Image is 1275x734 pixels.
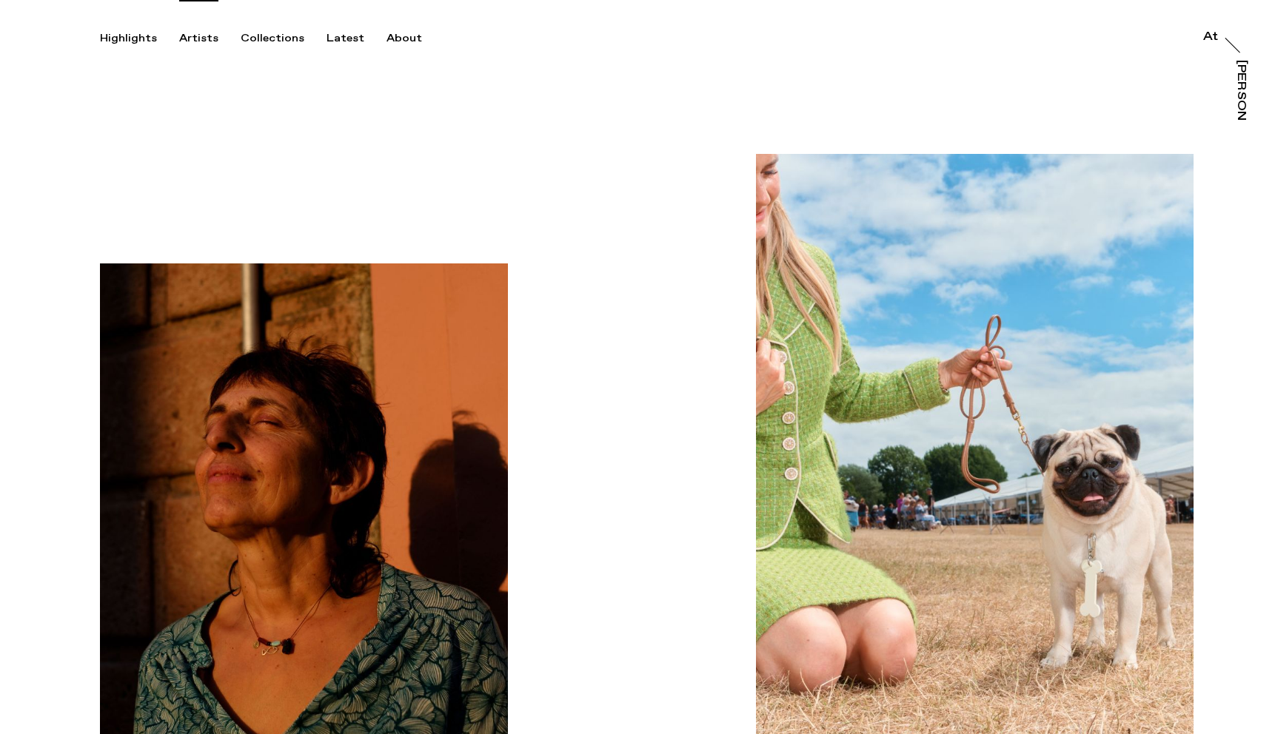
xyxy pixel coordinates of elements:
div: Latest [327,32,364,45]
button: Highlights [100,32,179,45]
button: About [386,32,444,45]
div: Artists [179,32,218,45]
a: [PERSON_NAME] [1235,60,1250,121]
div: At [1203,31,1218,43]
button: Collections [241,32,327,45]
div: [PERSON_NAME] [1235,60,1247,174]
div: Collections [241,32,304,45]
div: About [386,32,422,45]
a: At [1203,28,1218,43]
div: Highlights [100,32,157,45]
button: Latest [327,32,386,45]
button: Artists [179,32,241,45]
